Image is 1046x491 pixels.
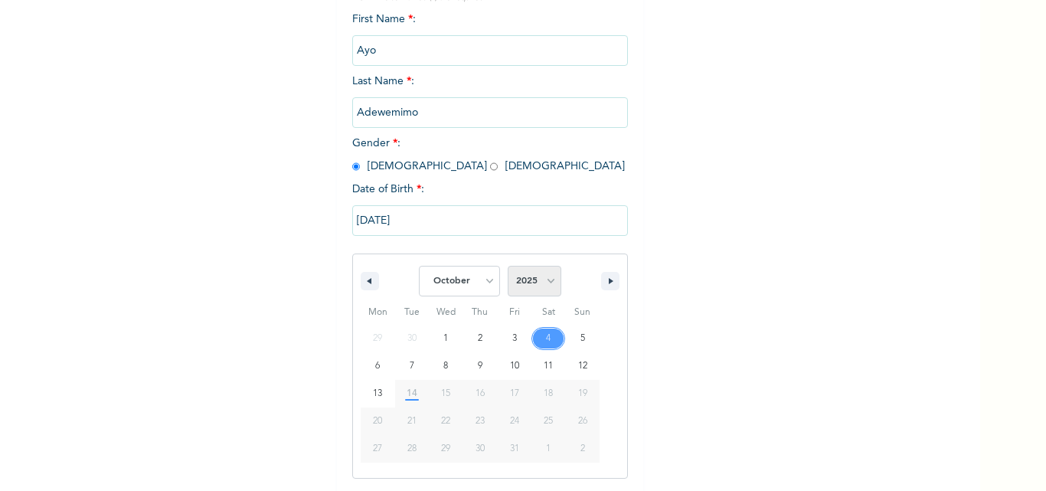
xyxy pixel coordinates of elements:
button: 13 [361,380,395,408]
button: 30 [463,435,498,463]
button: 14 [395,380,430,408]
span: Wed [429,300,463,325]
input: Enter your last name [352,97,628,128]
button: 15 [429,380,463,408]
button: 6 [361,352,395,380]
span: Sun [565,300,600,325]
span: First Name : [352,14,628,56]
button: 5 [565,325,600,352]
span: 16 [476,380,485,408]
span: 9 [478,352,482,380]
span: 26 [578,408,587,435]
button: 21 [395,408,430,435]
span: 15 [441,380,450,408]
button: 1 [429,325,463,352]
span: 31 [510,435,519,463]
span: 5 [580,325,585,352]
span: Thu [463,300,498,325]
span: Mon [361,300,395,325]
span: Last Name : [352,76,628,118]
span: 25 [544,408,553,435]
button: 4 [531,325,566,352]
button: 12 [565,352,600,380]
span: 13 [373,380,382,408]
button: 19 [565,380,600,408]
span: 27 [373,435,382,463]
button: 28 [395,435,430,463]
input: DD-MM-YYYY [352,205,628,236]
span: 8 [443,352,448,380]
span: 10 [510,352,519,380]
button: 10 [497,352,531,380]
span: 1 [443,325,448,352]
span: 7 [410,352,414,380]
button: 24 [497,408,531,435]
button: 11 [531,352,566,380]
span: Sat [531,300,566,325]
button: 2 [463,325,498,352]
button: 25 [531,408,566,435]
button: 26 [565,408,600,435]
button: 8 [429,352,463,380]
span: 29 [441,435,450,463]
button: 7 [395,352,430,380]
span: 2 [478,325,482,352]
button: 29 [429,435,463,463]
span: Date of Birth : [352,182,424,198]
button: 9 [463,352,498,380]
span: 28 [407,435,417,463]
span: 4 [546,325,551,352]
span: 17 [510,380,519,408]
button: 17 [497,380,531,408]
span: 23 [476,408,485,435]
span: 18 [544,380,553,408]
span: 20 [373,408,382,435]
span: 30 [476,435,485,463]
span: 19 [578,380,587,408]
span: 24 [510,408,519,435]
button: 23 [463,408,498,435]
button: 31 [497,435,531,463]
span: Fri [497,300,531,325]
input: Enter your first name [352,35,628,66]
span: 11 [544,352,553,380]
span: Gender : [DEMOGRAPHIC_DATA] [DEMOGRAPHIC_DATA] [352,138,625,172]
span: 21 [407,408,417,435]
button: 3 [497,325,531,352]
button: 18 [531,380,566,408]
span: 14 [407,380,417,408]
span: Tue [395,300,430,325]
span: 6 [375,352,380,380]
button: 27 [361,435,395,463]
span: 22 [441,408,450,435]
span: 3 [512,325,517,352]
button: 22 [429,408,463,435]
button: 16 [463,380,498,408]
span: 12 [578,352,587,380]
button: 20 [361,408,395,435]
